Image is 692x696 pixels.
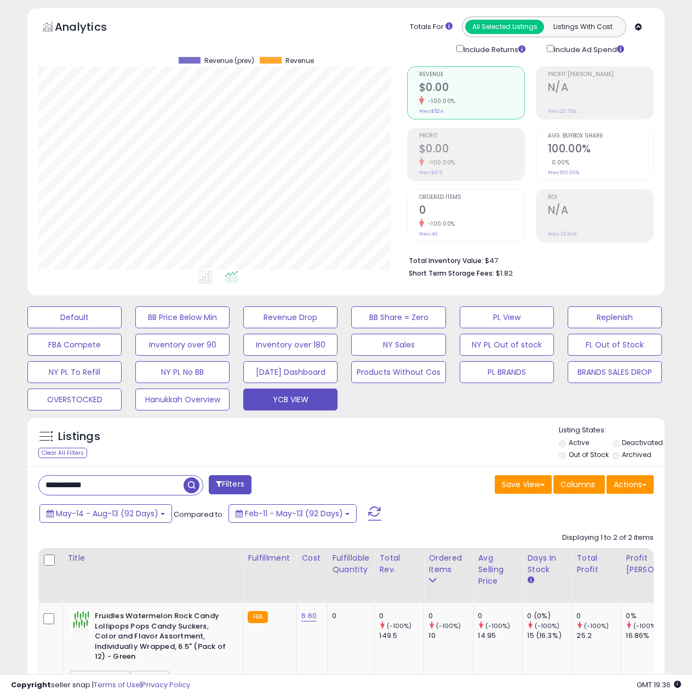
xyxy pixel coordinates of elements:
[495,475,552,494] button: Save View
[548,204,653,219] h2: N/A
[553,475,605,494] button: Columns
[527,631,571,641] div: 15 (16.3%)
[428,631,473,641] div: 10
[424,220,455,228] small: -100.00%
[548,133,653,139] span: Avg. Buybox Share
[248,552,292,564] div: Fulfillment
[584,621,609,630] small: (-100%)
[419,81,524,96] h2: $0.00
[243,361,338,383] button: [DATE] Dashboard
[135,361,230,383] button: NY PL No BB
[285,57,314,65] span: Revenue
[448,43,539,55] div: Include Returns
[539,43,642,55] div: Include Ad Spend
[38,448,87,458] div: Clear All Filters
[67,552,238,564] div: Title
[568,306,662,328] button: Replenish
[11,680,51,690] strong: Copyright
[548,108,576,115] small: Prev: 20.76%
[622,450,651,459] label: Archived
[39,504,172,523] button: May-14 - Aug-13 (92 Days)
[131,671,169,683] span: Fruidles
[70,671,130,683] span: Roses Brands
[548,169,579,176] small: Prev: 100.00%
[351,361,445,383] button: Products Without Cos
[569,450,609,459] label: Out of Stock
[419,72,524,78] span: Revenue
[428,552,468,575] div: Ordered Items
[209,475,251,494] button: Filters
[419,133,524,139] span: Profit
[174,509,224,520] span: Compared to:
[243,306,338,328] button: Revenue Drop
[410,22,453,32] div: Totals For
[548,195,653,201] span: ROI
[544,20,622,34] button: Listings With Cost
[11,680,190,691] div: seller snap | |
[535,621,560,630] small: (-100%)
[142,680,190,690] a: Privacy Policy
[135,389,230,410] button: Hanukkah Overview
[569,438,589,447] label: Active
[419,108,443,115] small: Prev: $524
[409,253,645,266] li: $47
[576,631,621,641] div: 25.2
[243,334,338,356] button: Inventory over 180
[301,552,323,564] div: Cost
[428,611,473,621] div: 0
[409,256,483,265] b: Total Inventory Value:
[548,231,577,237] small: Prev: 73.64%
[622,438,663,447] label: Deactivated
[228,504,357,523] button: Feb-11 - May-13 (92 Days)
[70,611,92,633] img: 51t6QZlJAeL._SL40_.jpg
[424,97,455,105] small: -100.00%
[419,204,524,219] h2: 0
[637,680,681,690] span: 2025-08-14 19:36 GMT
[424,158,455,167] small: -100.00%
[465,20,544,34] button: All Selected Listings
[379,611,424,621] div: 0
[607,475,654,494] button: Actions
[460,334,554,356] button: NY PL Out of stock
[332,552,370,575] div: Fulfillable Quantity
[460,361,554,383] button: PL BRANDS
[626,552,691,575] div: Profit [PERSON_NAME]
[562,533,654,543] div: Displaying 1 to 2 of 2 items
[576,552,616,575] div: Total Profit
[135,334,230,356] button: Inventory over 90
[568,361,662,383] button: BRANDS SALES DROP
[243,389,338,410] button: YCB VIEW
[576,611,621,621] div: 0
[496,268,513,278] span: $1.82
[409,269,494,278] b: Short Term Storage Fees:
[561,479,595,490] span: Columns
[548,72,653,78] span: Profit [PERSON_NAME]
[633,621,659,630] small: (-100%)
[301,611,317,621] a: 6.60
[419,142,524,157] h2: $0.00
[559,425,665,436] p: Listing States:
[27,361,122,383] button: NY PL To Refill
[351,334,445,356] button: NY Sales
[419,169,443,176] small: Prev: $109
[95,611,228,665] b: Fruidles Watermelon Rock Candy Lollipops Pops Candy Suckers, Color and Flavor Assortment, Individ...
[204,57,254,65] span: Revenue (prev)
[527,611,571,621] div: 0 (0%)
[548,142,653,157] h2: 100.00%
[351,306,445,328] button: BB Share = Zero
[478,631,522,641] div: 14.95
[485,621,511,630] small: (-100%)
[460,306,554,328] button: PL View
[332,611,366,621] div: 0
[568,334,662,356] button: FL Out of Stock
[527,552,567,575] div: Days In Stock
[419,195,524,201] span: Ordered Items
[436,621,461,630] small: (-100%)
[548,158,570,167] small: 0.00%
[27,334,122,356] button: FBA Compete
[135,306,230,328] button: BB Price Below Min
[379,552,419,575] div: Total Rev.
[478,611,522,621] div: 0
[94,680,140,690] a: Terms of Use
[478,552,518,587] div: Avg Selling Price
